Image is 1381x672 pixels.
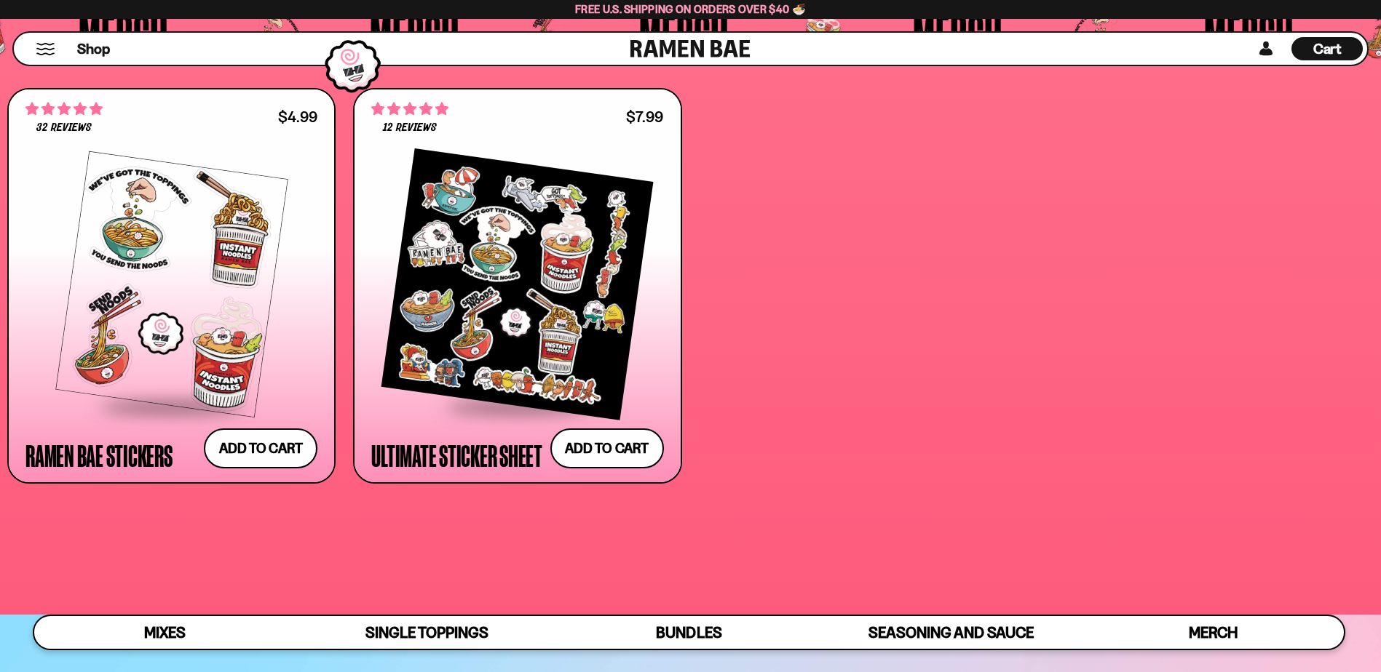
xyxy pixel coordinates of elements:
button: Add to cart [204,428,317,468]
span: 4.75 stars [25,100,103,119]
span: 5.00 stars [371,100,448,119]
div: Ultimate Sticker Sheet [371,442,542,468]
span: Shop [77,39,110,59]
button: Mobile Menu Trigger [36,43,55,55]
a: Cart [1291,33,1363,65]
div: $4.99 [278,110,317,124]
a: Shop [77,37,110,60]
span: 32 reviews [36,122,92,134]
span: Free U.S. Shipping on Orders over $40 🍜 [575,2,806,16]
a: 4.75 stars 32 reviews $4.99 Ramen Bae Stickers Add to cart [7,88,336,483]
span: Cart [1313,40,1342,57]
div: Ramen Bae Stickers [25,442,173,468]
span: 12 reviews [383,122,437,134]
button: Add to cart [550,428,664,468]
div: $7.99 [626,110,663,124]
a: 5.00 stars 12 reviews $7.99 Ultimate Sticker Sheet Add to cart [353,88,681,483]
